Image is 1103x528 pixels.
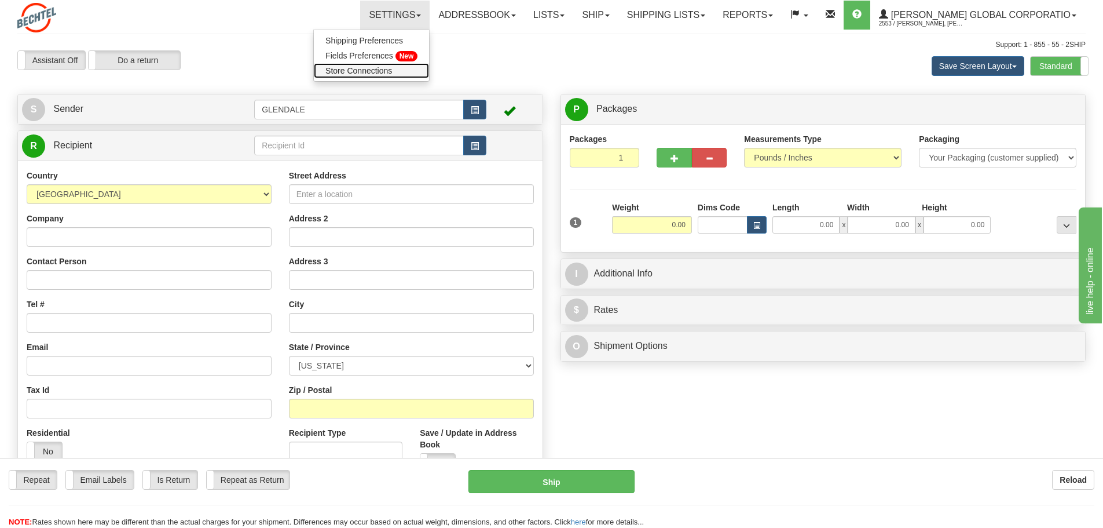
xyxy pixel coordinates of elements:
label: City [289,298,304,310]
a: Store Connections [314,63,429,78]
span: Shipping Preferences [325,36,403,45]
label: Company [27,213,64,224]
label: No [27,442,62,461]
button: Ship [468,470,635,493]
a: IAdditional Info [565,262,1082,286]
label: Repeat as Return [207,471,290,489]
a: here [571,518,586,526]
a: R Recipient [22,134,229,158]
a: Shipping Preferences [314,33,429,48]
label: Weight [612,202,639,213]
iframe: chat widget [1076,205,1102,323]
span: R [22,134,45,158]
a: [PERSON_NAME] Global Corporatio 2553 / [PERSON_NAME], [PERSON_NAME] [870,1,1085,30]
label: Country [27,170,58,181]
label: Address 2 [289,213,328,224]
label: Length [772,202,800,213]
a: Fields Preferences New [314,48,429,63]
span: $ [565,298,588,322]
label: No [420,454,455,472]
label: Assistant Off [18,51,85,70]
div: live help - online [9,7,107,21]
input: Recipient Id [254,136,464,155]
span: Recipient [53,140,92,150]
label: Contact Person [27,256,86,267]
button: Reload [1052,470,1094,490]
label: Tax Id [27,384,49,396]
label: Measurements Type [744,133,822,145]
label: Address 3 [289,256,328,267]
label: Packaging [919,133,959,145]
span: 1 [570,217,582,228]
label: Zip / Postal [289,384,332,396]
span: [PERSON_NAME] Global Corporatio [888,10,1071,20]
a: P Packages [565,97,1082,121]
label: Width [847,202,870,213]
div: ... [1057,216,1076,234]
label: Email Labels [66,471,134,489]
label: Residential [27,427,70,439]
a: Ship [573,1,618,30]
a: Reports [714,1,782,30]
span: Packages [596,104,637,114]
label: Do a return [89,51,180,70]
label: Tel # [27,298,45,310]
img: logo2553.jpg [17,3,56,32]
label: Standard [1031,57,1088,75]
label: Repeat [9,471,57,489]
span: x [915,216,924,234]
a: Settings [360,1,430,30]
input: Enter a location [289,184,534,204]
a: Addressbook [430,1,525,30]
a: $Rates [565,298,1082,322]
span: Store Connections [325,66,392,75]
span: Fields Preferences [325,51,393,60]
label: Height [922,202,947,213]
a: Lists [525,1,573,30]
button: Save Screen Layout [932,56,1024,76]
label: Recipient Type [289,427,346,439]
span: P [565,98,588,121]
span: Sender [53,104,83,114]
label: Email [27,341,48,353]
label: State / Province [289,341,350,353]
span: I [565,263,588,286]
span: S [22,98,45,121]
label: Is Return [143,471,197,489]
span: O [565,335,588,358]
a: S Sender [22,97,254,121]
span: 2553 / [PERSON_NAME], [PERSON_NAME] [879,18,966,30]
span: NOTE: [9,518,32,526]
b: Reload [1060,475,1087,485]
label: Street Address [289,170,346,181]
a: OShipment Options [565,334,1082,358]
span: x [840,216,848,234]
label: Save / Update in Address Book [420,427,533,450]
label: Packages [570,133,607,145]
a: Shipping lists [618,1,714,30]
input: Sender Id [254,100,464,119]
label: Dims Code [698,202,740,213]
div: Support: 1 - 855 - 55 - 2SHIP [17,40,1086,50]
span: New [395,51,418,61]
